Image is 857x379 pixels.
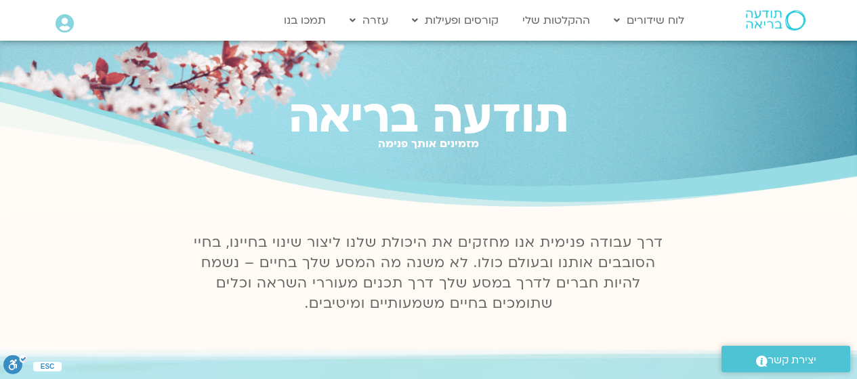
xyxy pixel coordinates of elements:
[343,7,395,33] a: עזרה
[722,346,850,372] a: יצירת קשר
[607,7,691,33] a: לוח שידורים
[277,7,333,33] a: תמכו בנו
[746,10,806,31] img: תודעה בריאה
[768,351,816,370] span: יצירת קשר
[186,233,671,314] p: דרך עבודה פנימית אנו מחזקים את היכולת שלנו ליצור שינוי בחיינו, בחיי הסובבים אותנו ובעולם כולו. לא...
[405,7,505,33] a: קורסים ופעילות
[516,7,597,33] a: ההקלטות שלי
